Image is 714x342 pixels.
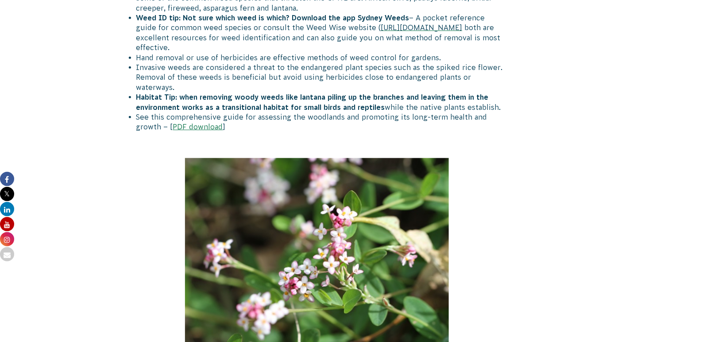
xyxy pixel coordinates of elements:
[136,54,441,62] span: Hand removal or use of herbicides are effective methods of weed control for gardens.
[136,113,487,131] span: See this comprehensive guide for assessing the woodlands and promoting its long-term health and g...
[385,103,501,111] span: while the native plants establish.
[173,123,223,131] a: PDF download
[381,23,463,31] a: [URL][DOMAIN_NAME]
[136,93,489,111] span: when removing woody weeds like lantana piling up the branches and leaving them in the environment...
[136,93,178,101] span: Habitat Tip:
[136,23,501,51] span: both are excellent resources for weed identification and can also guide you on what method of rem...
[136,14,409,22] span: Weed ID tip: Not sure which weed is which? Download the app Sydney Weeds
[136,63,503,91] span: Invasive weeds are considered a threat to the endangered plant species such as the spiked rice fl...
